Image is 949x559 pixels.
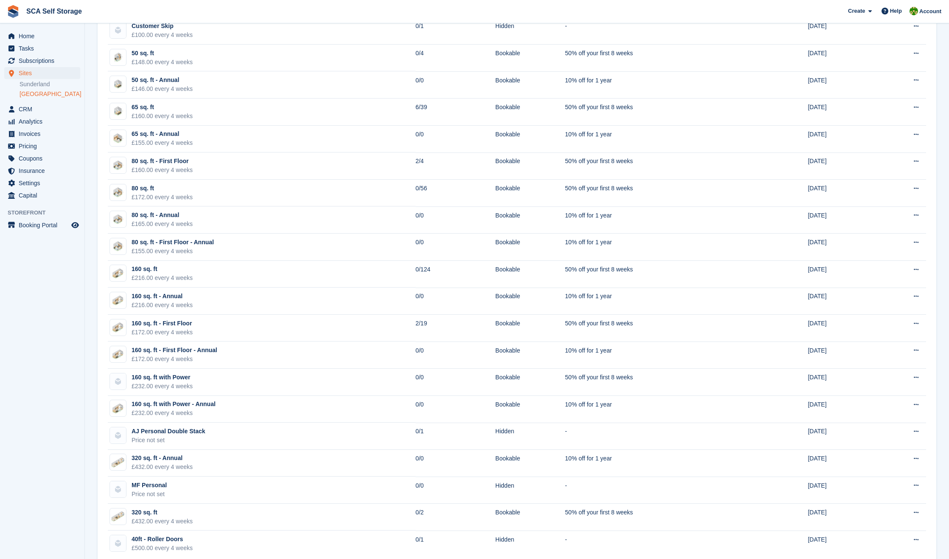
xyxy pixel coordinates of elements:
td: 0/4 [416,45,495,72]
div: £155.00 every 4 weeks [132,138,193,147]
td: 0/0 [416,234,495,261]
div: 80 sq. ft - First Floor [132,157,193,166]
img: SCA-320sqft.jpg [110,511,126,522]
span: Settings [19,177,70,189]
div: 65 sq. ft [132,103,193,112]
div: 160 sq. ft [132,265,193,274]
div: 50 sq. ft [132,49,193,58]
img: stora-icon-8386f47178a22dfd0bd8f6a31ec36ba5ce8667c1dd55bd0f319d3a0aa187defe.svg [7,5,20,18]
td: 2/19 [416,315,495,342]
img: SCA-43sqft.jpg [110,51,126,63]
div: £160.00 every 4 weeks [132,166,193,175]
td: [DATE] [808,315,876,342]
div: £172.00 every 4 weeks [132,328,193,337]
td: Bookable [495,126,565,153]
img: SCA-80sqft.jpg [110,214,126,225]
td: Bookable [495,288,565,315]
img: SCA-50sqft.jpg [110,79,126,90]
span: Sites [19,67,70,79]
td: 50% off your first 8 weeks [565,99,756,126]
div: 40ft - Roller Doors [132,535,193,544]
img: SCA-57sqft.jpg [110,105,126,117]
div: £146.00 every 4 weeks [132,85,193,93]
td: [DATE] [808,180,876,207]
td: [DATE] [808,423,876,450]
div: 80 sq. ft - Annual [132,211,193,220]
td: 0/56 [416,180,495,207]
div: 160 sq. ft - First Floor - Annual [132,346,217,355]
td: Bookable [495,450,565,477]
td: [DATE] [808,206,876,234]
td: 50% off your first 8 weeks [565,152,756,180]
td: Bookable [495,504,565,531]
div: £172.00 every 4 weeks [132,193,193,202]
div: 160 sq. ft - Annual [132,292,193,301]
img: SCA-160sqft.jpg [110,268,126,279]
td: 10% off for 1 year [565,126,756,153]
span: Pricing [19,140,70,152]
td: Bookable [495,342,565,369]
img: SCA-80sqft.jpg [110,186,126,198]
div: Price not set [132,436,205,445]
span: Capital [19,189,70,201]
td: - [565,531,756,557]
a: menu [4,103,80,115]
td: [DATE] [808,152,876,180]
td: [DATE] [808,477,876,504]
td: 10% off for 1 year [565,71,756,99]
td: 0/0 [416,288,495,315]
a: menu [4,219,80,231]
td: 0/0 [416,396,495,423]
div: £148.00 every 4 weeks [132,58,193,67]
div: 320 sq. ft - Annual [132,454,193,463]
div: Price not set [132,490,167,499]
td: 0/124 [416,261,495,288]
td: [DATE] [808,126,876,153]
td: 6/39 [416,99,495,126]
td: 50% off your first 8 weeks [565,369,756,396]
img: blank-unit-type-icon-ffbac7b88ba66c5e286b0e438baccc4b9c83835d4c34f86887a83fc20ec27e7b.svg [110,373,126,390]
img: Sam Chapman [910,7,918,15]
img: blank-unit-type-icon-ffbac7b88ba66c5e286b0e438baccc4b9c83835d4c34f86887a83fc20ec27e7b.svg [110,22,126,38]
div: £172.00 every 4 weeks [132,355,217,364]
td: [DATE] [808,288,876,315]
td: 0/1 [416,531,495,557]
span: Help [890,7,902,15]
td: Bookable [495,206,565,234]
a: menu [4,152,80,164]
img: SCA-160sqft.jpg [110,349,126,360]
img: SCA-160sqft.jpg [110,295,126,306]
img: SCA-320sqft.jpg [110,457,126,468]
td: 0/0 [416,206,495,234]
td: 10% off for 1 year [565,396,756,423]
td: [DATE] [808,396,876,423]
span: Booking Portal [19,219,70,231]
td: Bookable [495,152,565,180]
div: 320 sq. ft [132,508,193,517]
td: 0/0 [416,342,495,369]
span: Account [919,7,941,16]
td: 50% off your first 8 weeks [565,261,756,288]
td: - [565,477,756,504]
span: Subscriptions [19,55,70,67]
div: Customer Skip [132,22,193,31]
td: Bookable [495,99,565,126]
td: 0/0 [416,126,495,153]
td: Bookable [495,315,565,342]
div: £100.00 every 4 weeks [132,31,193,40]
a: Preview store [70,220,80,230]
td: 0/0 [416,369,495,396]
div: 65 sq. ft - Annual [132,130,193,138]
td: Bookable [495,396,565,423]
td: Bookable [495,369,565,396]
td: Hidden [495,17,565,45]
td: [DATE] [808,71,876,99]
span: Coupons [19,152,70,164]
img: SCA-80sqft.jpg [110,240,126,252]
td: Bookable [495,45,565,72]
td: Bookable [495,71,565,99]
td: [DATE] [808,531,876,557]
span: CRM [19,103,70,115]
td: [DATE] [808,504,876,531]
td: Bookable [495,261,565,288]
